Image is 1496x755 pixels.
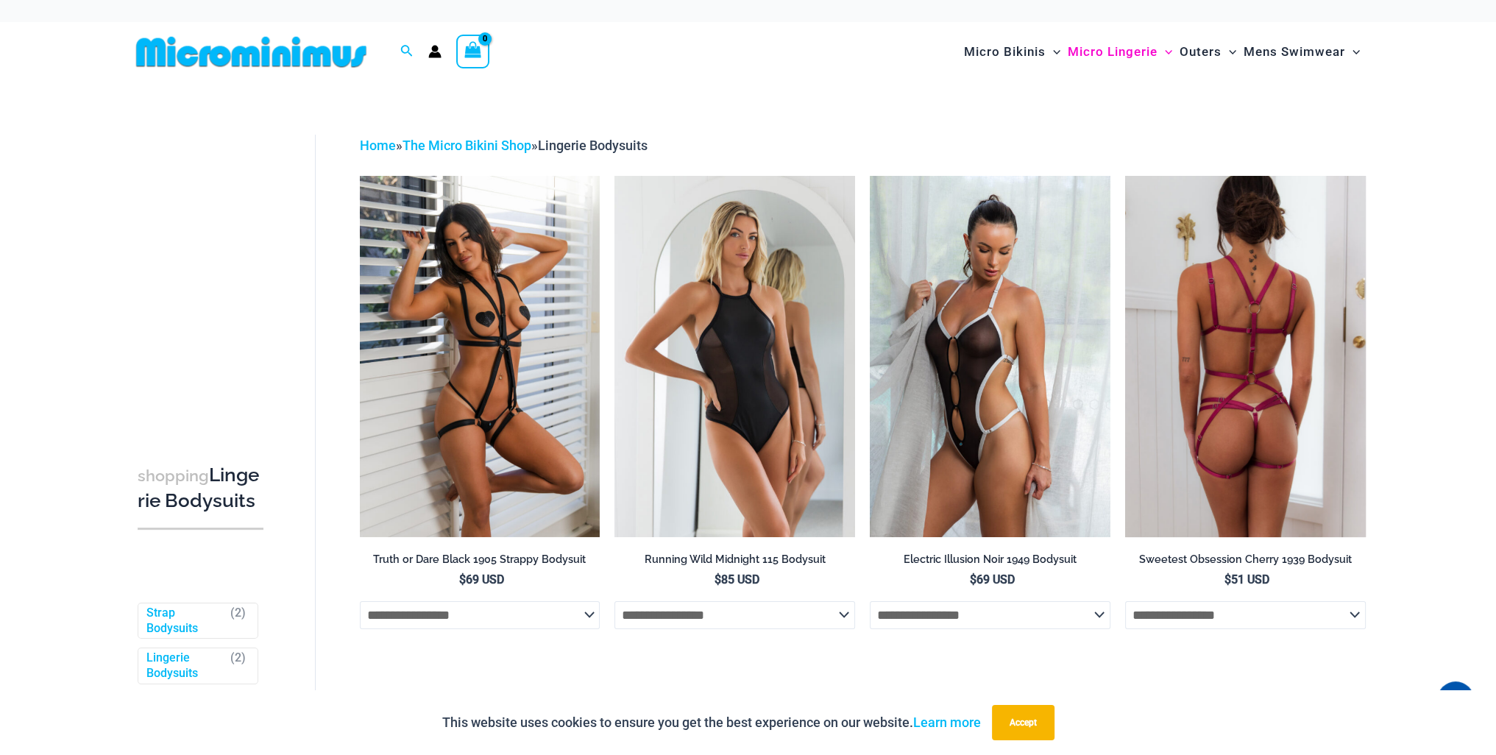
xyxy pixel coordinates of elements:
[1224,573,1269,586] bdi: 51 USD
[360,138,648,153] span: » »
[138,467,209,485] span: shopping
[614,553,855,572] a: Running Wild Midnight 115 Bodysuit
[403,138,531,153] a: The Micro Bikini Shop
[913,715,981,730] a: Learn more
[459,573,504,586] bdi: 69 USD
[235,651,241,664] span: 2
[459,573,466,586] span: $
[442,712,981,734] p: This website uses cookies to ensure you get the best experience on our website.
[964,33,1046,71] span: Micro Bikinis
[428,45,442,58] a: Account icon link
[400,43,414,61] a: Search icon link
[614,553,855,567] h2: Running Wild Midnight 115 Bodysuit
[969,573,1014,586] bdi: 69 USD
[146,606,224,637] a: Strap Bodysuits
[870,553,1110,572] a: Electric Illusion Noir 1949 Bodysuit
[1240,29,1364,74] a: Mens SwimwearMenu ToggleMenu Toggle
[870,176,1110,536] a: Electric Illusion Noir 1949 Bodysuit 03Electric Illusion Noir 1949 Bodysuit 04Electric Illusion N...
[1244,33,1345,71] span: Mens Swimwear
[614,176,855,536] img: Running Wild Midnight 115 Bodysuit 02
[1125,176,1366,536] img: Sweetest Obsession Cherry 1129 Bra 6119 Bottom 1939 Bodysuit 10
[715,573,721,586] span: $
[235,606,241,620] span: 2
[870,553,1110,567] h2: Electric Illusion Noir 1949 Bodysuit
[538,138,648,153] span: Lingerie Bodysuits
[1125,553,1366,567] h2: Sweetest Obsession Cherry 1939 Bodysuit
[960,29,1064,74] a: Micro BikinisMenu ToggleMenu Toggle
[138,463,263,514] h3: Lingerie Bodysuits
[146,651,224,681] a: Lingerie Bodysuits
[1125,553,1366,572] a: Sweetest Obsession Cherry 1939 Bodysuit
[138,123,270,417] iframe: TrustedSite Certified
[1064,29,1176,74] a: Micro LingerieMenu ToggleMenu Toggle
[130,35,372,68] img: MM SHOP LOGO FLAT
[614,176,855,536] a: Running Wild Midnight 115 Bodysuit 02Running Wild Midnight 115 Bodysuit 12Running Wild Midnight 1...
[1176,29,1240,74] a: OutersMenu ToggleMenu Toggle
[1068,33,1158,71] span: Micro Lingerie
[230,651,246,681] span: ( )
[360,553,600,567] h2: Truth or Dare Black 1905 Strappy Bodysuit
[1224,573,1231,586] span: $
[360,176,600,536] img: Truth or Dare Black 1905 Bodysuit 611 Micro 07
[870,176,1110,536] img: Electric Illusion Noir 1949 Bodysuit 03
[1180,33,1222,71] span: Outers
[230,606,246,637] span: ( )
[1158,33,1172,71] span: Menu Toggle
[992,705,1054,740] button: Accept
[1125,176,1366,536] a: Sweetest Obsession Cherry 1129 Bra 6119 Bottom 1939 Bodysuit 09Sweetest Obsession Cherry 1129 Bra...
[958,27,1366,77] nav: Site Navigation
[360,553,600,572] a: Truth or Dare Black 1905 Strappy Bodysuit
[1345,33,1360,71] span: Menu Toggle
[1046,33,1060,71] span: Menu Toggle
[715,573,759,586] bdi: 85 USD
[360,138,396,153] a: Home
[456,35,490,68] a: View Shopping Cart, empty
[360,176,600,536] a: Truth or Dare Black 1905 Bodysuit 611 Micro 07Truth or Dare Black 1905 Bodysuit 611 Micro 05Truth...
[1222,33,1236,71] span: Menu Toggle
[969,573,976,586] span: $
